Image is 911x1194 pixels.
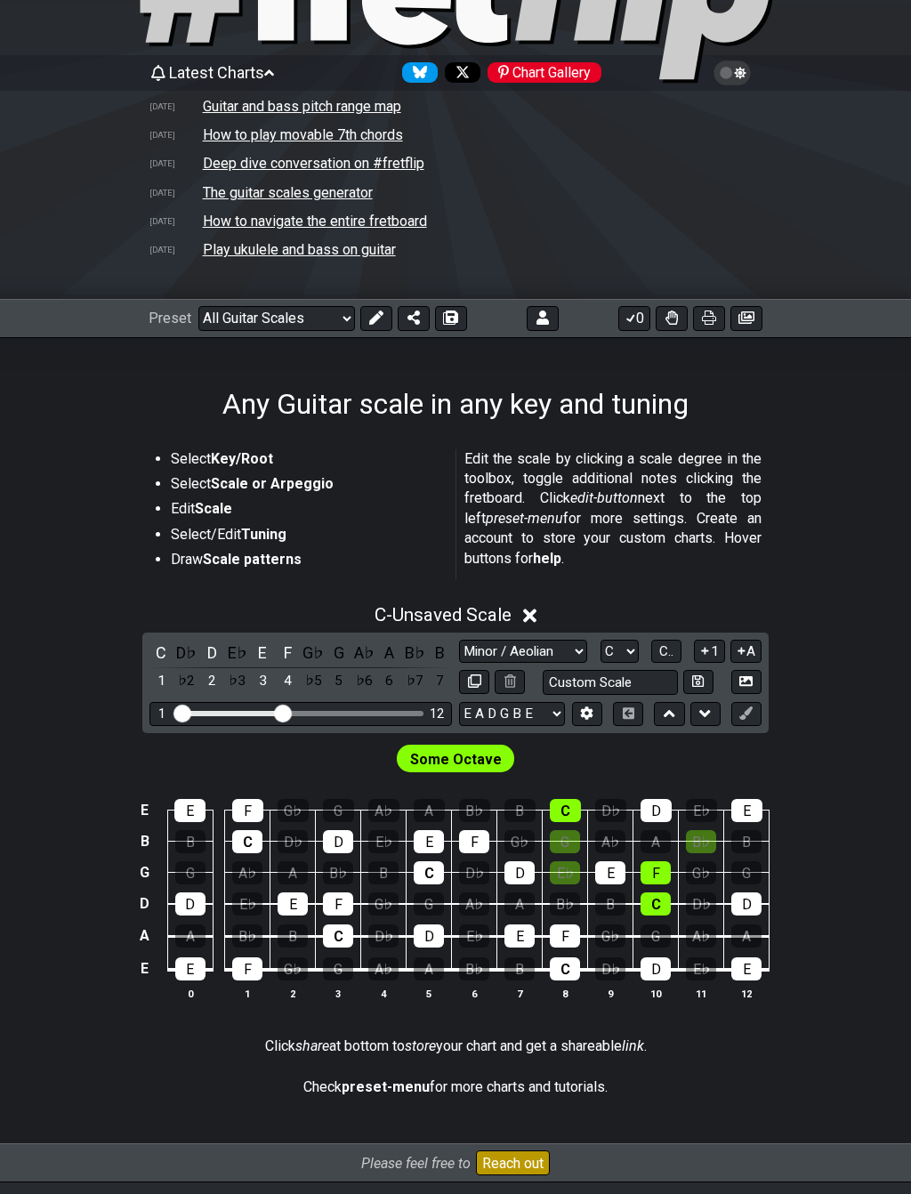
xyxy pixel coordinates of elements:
li: Select/Edit [171,525,443,550]
span: Toggle light / dark theme [722,65,743,81]
div: B [278,924,308,948]
div: A [414,957,444,980]
a: Follow #fretflip at Bluesky [395,62,438,83]
i: Please feel free to [361,1155,471,1172]
div: F [550,924,580,948]
td: The guitar scales generator [202,183,374,202]
div: toggle pitch class [277,641,300,665]
button: Move down [690,702,721,726]
td: A [134,919,156,952]
div: G♭ [278,957,308,980]
button: Print [693,306,725,331]
li: Select [171,474,443,499]
div: toggle pitch class [149,641,173,665]
button: Create Image [731,670,762,694]
div: E [731,957,762,980]
div: D [414,924,444,948]
span: C - Unsaved Scale [375,604,512,625]
div: G [175,861,206,884]
div: G [550,830,580,853]
td: Play ukulele and bass on guitar [202,240,397,259]
tr: How to create scale and chord charts [149,178,762,206]
th: 3 [316,984,361,1003]
th: 4 [361,984,407,1003]
div: B [731,830,762,853]
div: A [278,861,308,884]
button: A [730,640,762,664]
div: D♭ [686,892,716,916]
button: 0 [618,306,650,331]
a: Follow #fretflip at X [438,62,480,83]
th: 0 [167,984,213,1003]
div: A♭ [459,892,489,916]
div: toggle pitch class [302,641,325,665]
div: C [641,892,671,916]
div: toggle scale degree [277,669,300,693]
div: toggle scale degree [352,669,375,693]
td: G [134,857,156,888]
div: B [504,957,535,980]
div: B [595,892,625,916]
th: 11 [679,984,724,1003]
div: E♭ [368,830,399,853]
a: #fretflip at Pinterest [480,62,601,83]
div: E♭ [550,861,580,884]
select: Scale [459,640,587,664]
div: toggle pitch class [429,641,452,665]
div: D [323,830,353,853]
button: First click edit preset to enable marker editing [731,702,762,726]
div: B♭ [459,799,490,822]
div: G♭ [686,861,716,884]
span: C.. [659,643,673,659]
div: toggle pitch class [327,641,351,665]
th: 8 [543,984,588,1003]
select: Tuning [459,702,565,726]
th: 9 [588,984,633,1003]
td: B [134,826,156,857]
td: How to navigate the entire fretboard [202,212,428,230]
button: Move up [654,702,684,726]
div: toggle pitch class [251,641,274,665]
button: Edit Preset [360,306,392,331]
div: C [323,924,353,948]
div: A [175,924,206,948]
div: G [323,957,353,980]
div: D [641,799,672,822]
tr: How to play ukulele and bass on your guitar [149,235,762,263]
div: 1 [158,706,165,722]
div: E♭ [459,924,489,948]
p: Check for more charts and tutorials. [303,1077,608,1097]
strong: help [533,550,561,567]
li: Draw [171,550,443,575]
div: A♭ [595,830,625,853]
div: A [414,799,445,822]
tr: A chart showing pitch ranges for different string configurations and tunings [149,93,762,121]
button: 1 [694,640,724,664]
strong: Scale patterns [203,551,302,568]
div: E♭ [686,957,716,980]
div: E [278,892,308,916]
div: D [731,892,762,916]
div: toggle scale degree [251,669,274,693]
select: Tonic/Root [601,640,639,664]
li: Select [171,449,443,474]
div: toggle pitch class [403,641,426,665]
div: Chart Gallery [488,62,601,83]
div: E [731,799,762,822]
div: 12 [430,706,444,722]
em: share [295,1037,329,1054]
div: B♭ [459,957,489,980]
td: [DATE] [149,125,202,144]
div: E [174,799,206,822]
span: First enable full edit mode to edit [410,746,502,772]
div: G [323,799,354,822]
div: toggle scale degree [175,669,198,693]
th: 2 [270,984,316,1003]
div: toggle scale degree [200,669,223,693]
div: G♭ [368,892,399,916]
button: Share Preset [398,306,430,331]
div: G [414,892,444,916]
div: D [641,957,671,980]
tr: How to play movable 7th chords on guitar [149,121,762,149]
th: 12 [724,984,770,1003]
